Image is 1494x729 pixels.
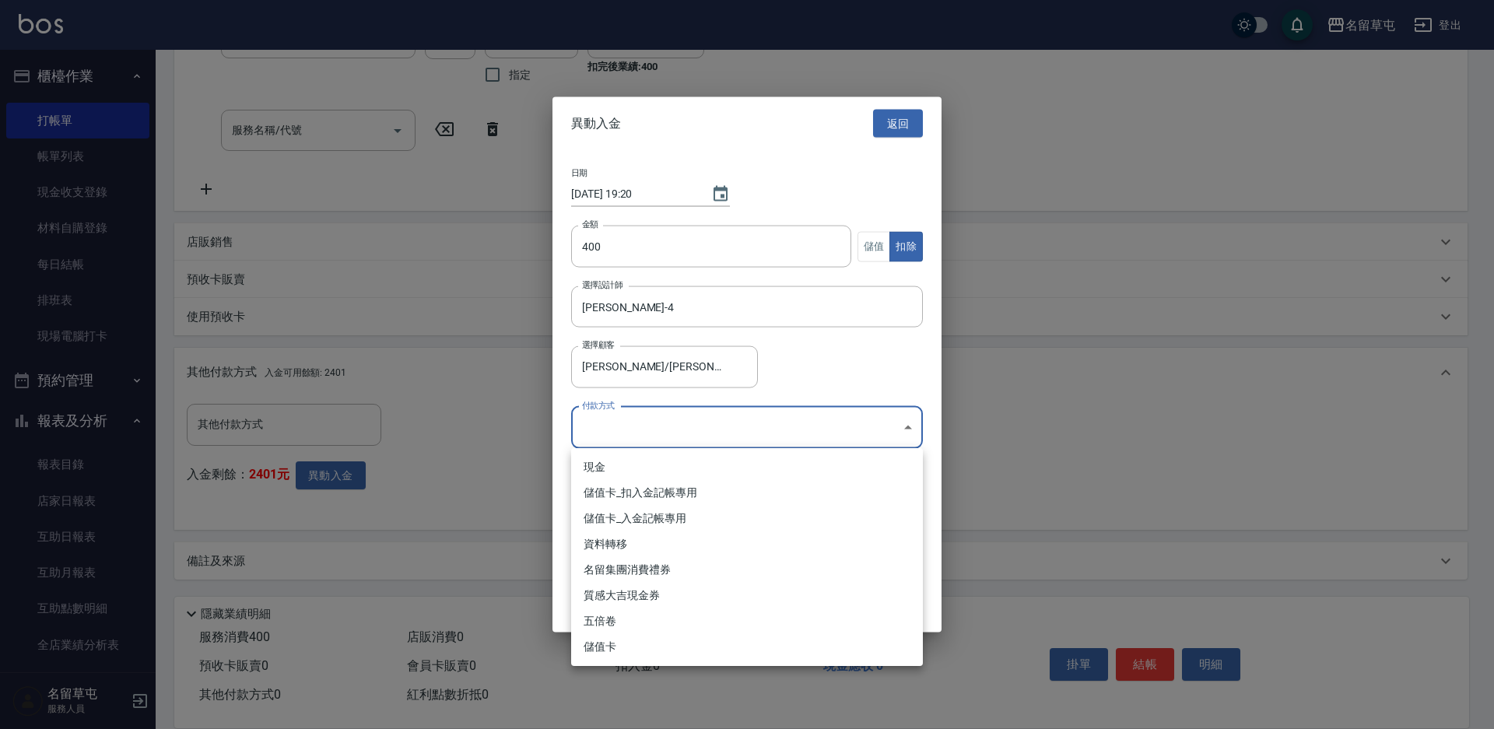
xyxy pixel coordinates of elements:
li: 儲值卡_扣入金記帳專用 [571,480,923,506]
li: 資料轉移 [571,531,923,557]
li: 名留集團消費禮券 [571,557,923,583]
li: 質感大吉現金券 [571,583,923,608]
li: 儲值卡_入金記帳專用 [571,506,923,531]
li: 儲值卡 [571,634,923,660]
li: 五倍卷 [571,608,923,634]
li: 現金 [571,454,923,480]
